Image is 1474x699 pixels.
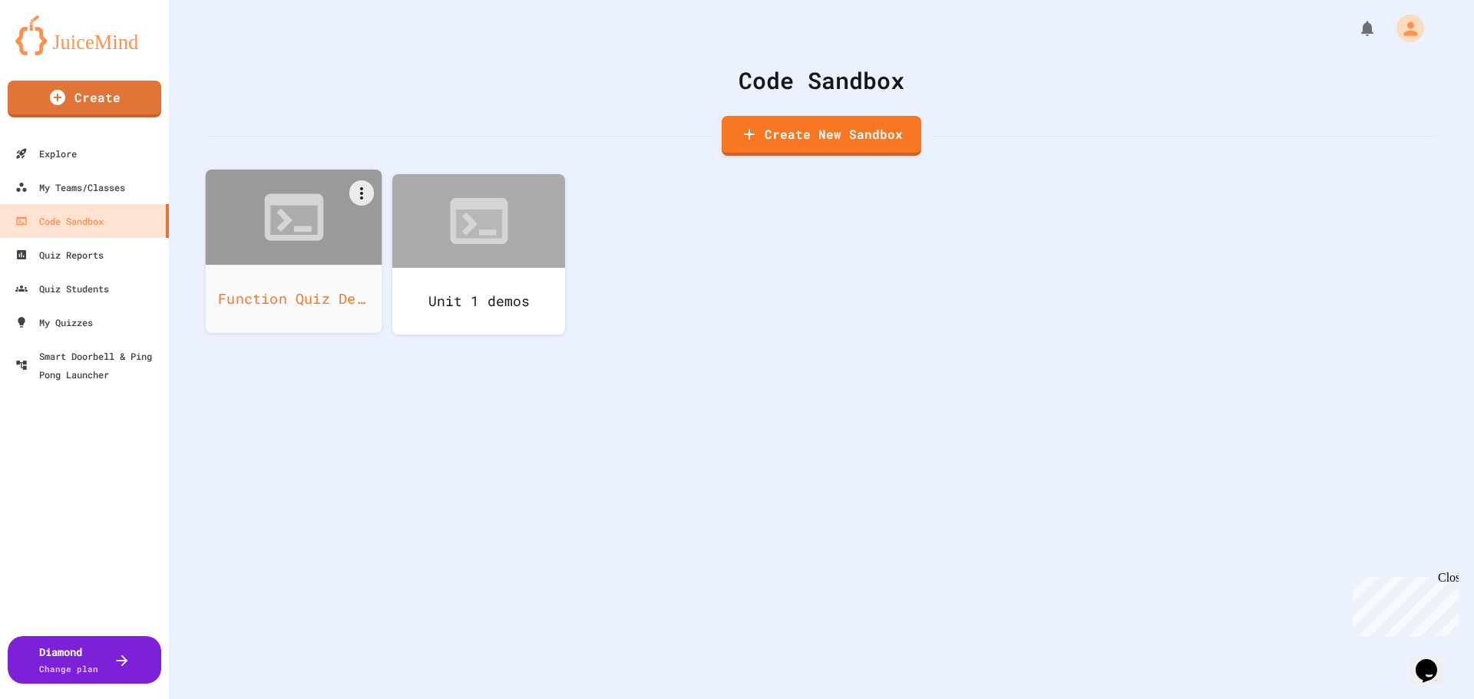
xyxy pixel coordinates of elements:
[392,174,565,335] a: Unit 1 demos
[6,6,106,97] div: Chat with us now!Close
[15,313,93,331] div: My Quizzes
[722,116,921,156] a: Create New Sandbox
[1380,11,1428,46] div: My Account
[207,63,1436,97] div: Code Sandbox
[392,268,565,335] div: Unit 1 demos
[15,246,104,264] div: Quiz Reports
[8,81,161,117] a: Create
[206,265,382,333] div: Function Quiz Demos
[206,170,382,333] a: Function Quiz Demos
[15,212,104,230] div: Code Sandbox
[1330,15,1380,41] div: My Notifications
[1410,638,1459,684] iframe: chat widget
[39,663,98,674] span: Change plan
[15,347,163,384] div: Smart Doorbell & Ping Pong Launcher
[15,15,154,55] img: logo-orange.svg
[39,644,98,676] div: Diamond
[15,144,77,163] div: Explore
[1347,571,1459,636] iframe: chat widget
[15,279,109,298] div: Quiz Students
[8,636,161,684] button: DiamondChange plan
[15,178,125,196] div: My Teams/Classes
